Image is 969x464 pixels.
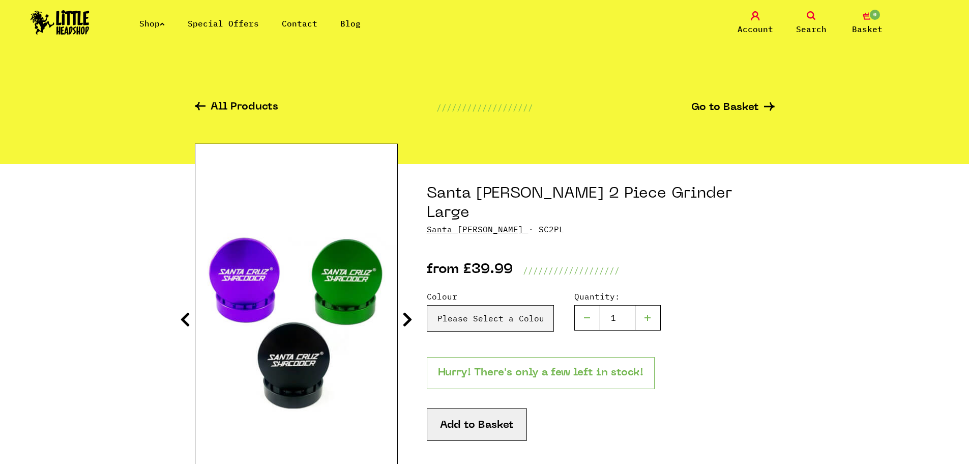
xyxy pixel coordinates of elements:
label: Colour [427,290,554,303]
label: Quantity: [574,290,661,303]
a: Special Offers [188,18,259,29]
a: All Products [195,102,278,114]
span: Search [796,23,827,35]
button: Add to Basket [427,408,527,441]
a: 0 Basket [842,11,893,35]
span: Account [738,23,773,35]
span: 0 [869,9,881,21]
h1: Santa [PERSON_NAME] 2 Piece Grinder Large [427,184,775,223]
a: Santa [PERSON_NAME] [427,224,523,234]
p: /////////////////// [436,101,533,114]
a: Search [786,11,837,35]
a: Contact [282,18,317,29]
span: Basket [852,23,883,35]
p: from £39.99 [427,264,513,277]
a: Shop [139,18,165,29]
p: Hurry! There's only a few left in stock! [427,357,655,389]
img: Little Head Shop Logo [31,10,90,35]
img: Santa Cruz 2 Piece Grinder Large image 1 [195,185,397,438]
input: 1 [600,305,635,331]
p: /////////////////// [523,264,620,277]
a: Blog [340,18,361,29]
p: · SC2PL [427,223,775,235]
a: Go to Basket [691,102,775,113]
